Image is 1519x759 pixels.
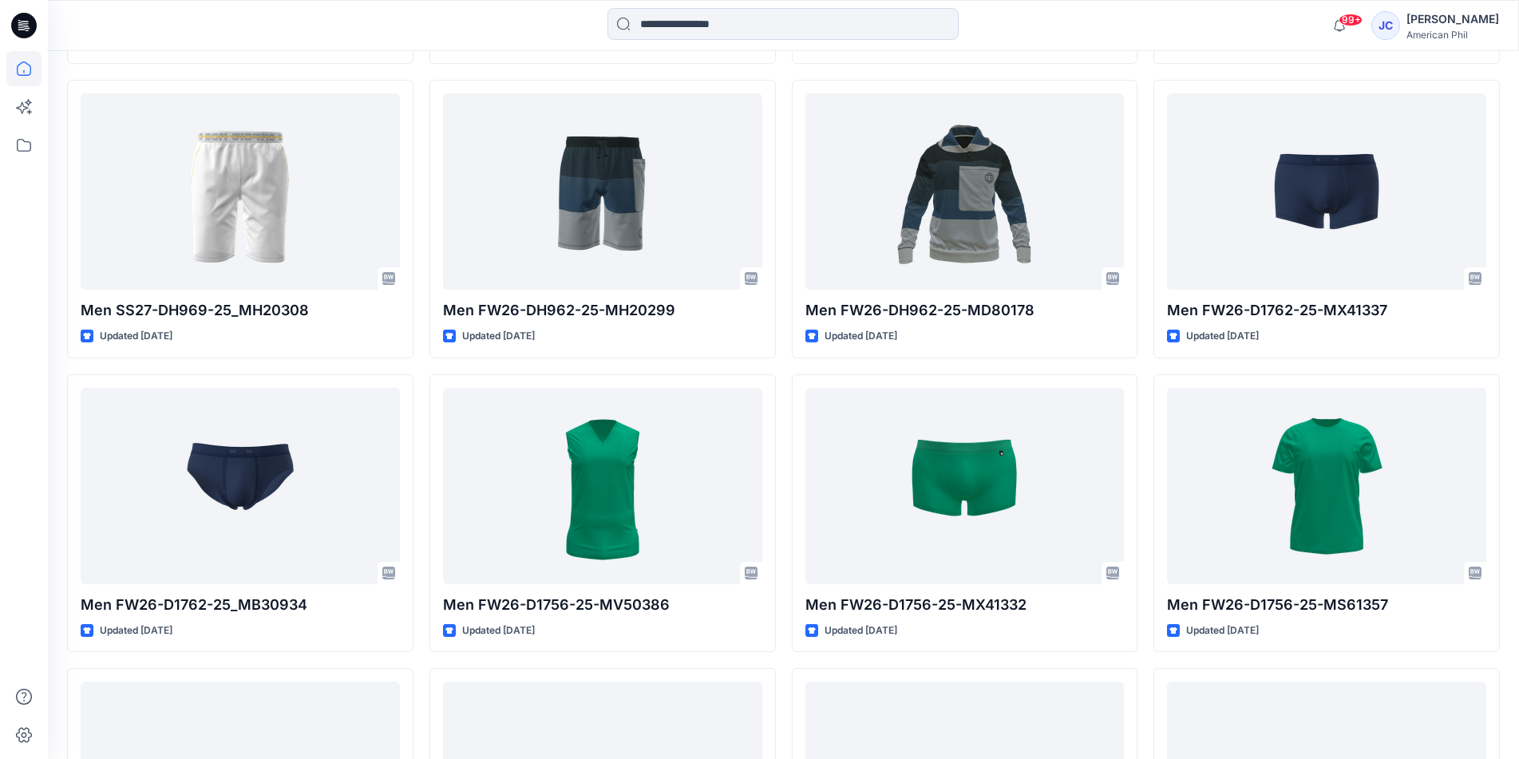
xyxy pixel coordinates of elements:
[805,299,1125,322] p: Men FW26-DH962-25-MD80178
[443,93,762,290] a: Men FW26-DH962-25-MH20299
[825,328,897,345] p: Updated [DATE]
[443,299,762,322] p: Men FW26-DH962-25-MH20299
[81,93,400,290] a: Men SS27-DH969-25_MH20308
[462,623,535,639] p: Updated [DATE]
[100,623,172,639] p: Updated [DATE]
[805,594,1125,616] p: Men FW26-D1756-25-MX41332
[81,594,400,616] p: Men FW26-D1762-25_MB30934
[443,388,762,584] a: Men FW26-D1756-25-MV50386
[1406,10,1499,29] div: [PERSON_NAME]
[1406,29,1499,41] div: American Phil
[1186,623,1259,639] p: Updated [DATE]
[443,594,762,616] p: Men FW26-D1756-25-MV50386
[81,388,400,584] a: Men FW26-D1762-25_MB30934
[1371,11,1400,40] div: JC
[1167,299,1486,322] p: Men FW26-D1762-25-MX41337
[1339,14,1363,26] span: 99+
[805,388,1125,584] a: Men FW26-D1756-25-MX41332
[805,93,1125,290] a: Men FW26-DH962-25-MD80178
[1167,93,1486,290] a: Men FW26-D1762-25-MX41337
[825,623,897,639] p: Updated [DATE]
[1186,328,1259,345] p: Updated [DATE]
[1167,594,1486,616] p: Men FW26-D1756-25-MS61357
[462,328,535,345] p: Updated [DATE]
[100,328,172,345] p: Updated [DATE]
[81,299,400,322] p: Men SS27-DH969-25_MH20308
[1167,388,1486,584] a: Men FW26-D1756-25-MS61357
